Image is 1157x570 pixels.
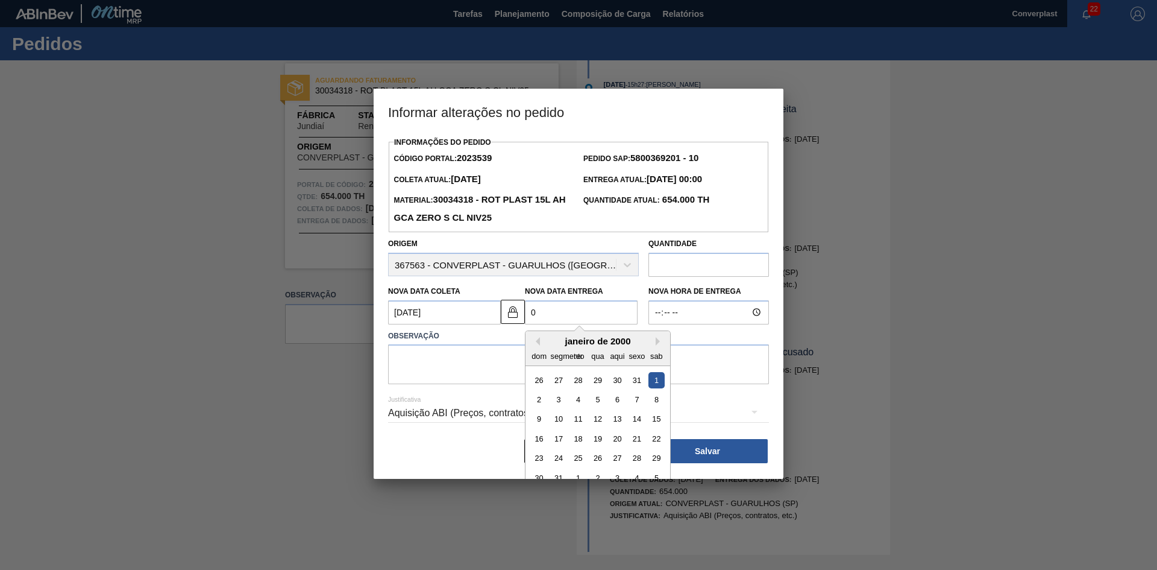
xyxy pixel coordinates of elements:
[589,391,606,408] div: Choose quarta-feira, 5 de janeiro de 2000
[583,154,630,163] font: Pedido SAP:
[629,411,645,427] div: Choose sexta-feira, 14 de janeiro de 2000
[629,450,645,466] div: Choose sexta-feira, 28 de janeiro de 2000
[394,154,456,163] font: Código Portal:
[531,337,540,346] button: Mês anterior
[388,287,460,296] font: Nova Data Coleta
[388,332,439,340] font: Observação
[609,470,626,486] div: Choose quinta-feira, 3 de fevereiro de 2000
[551,431,567,447] div: Choose segunda-feira, 17 de janeiro de 2000
[583,196,660,204] font: Quantidade Atual:
[583,176,647,184] font: Entrega Atual:
[629,470,645,486] div: Choose sexta-feira, 4 de fevereiro de 2000
[570,470,586,486] div: Choose terça-feira, 1 de fevereiro de 2000
[531,391,547,408] div: Choose domingo, 2 de janeiro de 2000
[531,431,547,447] div: Choose domingo, 16 de janeiro de 2000
[648,470,665,486] div: Choose sábado, 5 de fevereiro de 2000
[525,287,603,296] font: Nova Data Entrega
[662,194,709,204] font: 654.000 TH
[656,337,664,346] button: Próximo mês
[629,351,645,360] font: sexo
[648,287,741,296] font: Nova Hora de Entrega
[565,336,630,346] font: janeiro de 2000
[648,239,697,248] font: Quantidade
[570,411,586,427] div: Choose terça-feira, 11 de janeiro de 2000
[609,411,626,427] div: Choose quinta-feira, 13 de janeiro de 2000
[457,153,492,163] font: 2023539
[551,372,567,388] div: Choose segunda-feira, 27 de dezembro de 1999
[570,450,586,466] div: Choose terça-feira, 25 de janeiro de 2000
[629,431,645,447] div: Choose sexta-feira, 21 de janeiro de 2000
[524,439,645,463] button: Fechar
[531,470,547,486] div: Choose domingo, 30 de janeiro de 2000
[388,239,418,248] font: Origem
[388,408,553,418] font: Aquisição ABI (Preços, contratos, etc.)
[525,300,638,325] input: dd/mm/aaaa
[630,153,698,163] font: 5800369201 - 10
[394,138,491,147] font: Informações do Pedido
[629,391,645,408] div: Choose sexta-feira, 7 de janeiro de 2000
[551,450,567,466] div: Choose segunda-feira, 24 de janeiro de 2000
[529,370,666,487] div: month 2000-01
[647,174,702,184] font: [DATE] 00:00
[589,450,606,466] div: Choose quarta-feira, 26 de janeiro de 2000
[388,105,564,120] font: Informar alterações no pedido
[394,176,451,184] font: Coleta Atual:
[531,450,547,466] div: Choose domingo, 23 de janeiro de 2000
[609,431,626,447] div: Choose quinta-feira, 20 de janeiro de 2000
[531,372,547,388] div: Choose domingo, 26 de dezembro de 1999
[648,391,665,408] div: Choose sábado, 8 de janeiro de 2000
[531,411,547,427] div: Choose domingo, 9 de janeiro de 2000
[388,300,501,325] input: dd/mm/aaaa
[609,391,626,408] div: Choose quinta-feira, 6 de janeiro de 2000
[551,391,567,408] div: Choose segunda-feira, 3 de janeiro de 2000
[609,450,626,466] div: Choose quinta-feira, 27 de janeiro de 2000
[610,351,624,360] font: aqui
[451,174,481,184] font: [DATE]
[574,351,583,360] font: ter
[570,372,586,388] div: Choose terça-feira, 28 de dezembro de 1999
[589,431,606,447] div: Choose quarta-feira, 19 de janeiro de 2000
[551,411,567,427] div: Choose segunda-feira, 10 de janeiro de 2000
[650,351,663,360] font: sab
[394,196,433,204] font: Material:
[506,305,520,319] img: trancado
[629,372,645,388] div: Choose sexta-feira, 31 de dezembro de 1999
[695,446,720,456] font: Salvar
[531,351,547,360] font: dom
[570,391,586,408] div: Choose terça-feira, 4 de janeiro de 2000
[589,470,606,486] div: Choose quarta-feira, 2 de fevereiro de 2000
[551,351,585,360] font: segmento
[648,372,665,388] div: Choose sábado, 1 de janeiro de 2000
[648,411,665,427] div: Choose sábado, 15 de janeiro de 2000
[647,439,768,463] button: Salvar
[570,431,586,447] div: Choose terça-feira, 18 de janeiro de 2000
[589,411,606,427] div: Choose quarta-feira, 12 de janeiro de 2000
[591,351,604,360] font: qua
[648,431,665,447] div: Choose sábado, 22 de janeiro de 2000
[648,450,665,466] div: Choose sábado, 29 de janeiro de 2000
[394,194,565,223] font: 30034318 - ROT PLAST 15L AH GCA ZERO S CL NIV25
[589,372,606,388] div: Choose quarta-feira, 29 de dezembro de 1999
[551,470,567,486] div: Choose segunda-feira, 31 de janeiro de 2000
[609,372,626,388] div: Choose quinta-feira, 30 de dezembro de 1999
[501,300,525,324] button: trancado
